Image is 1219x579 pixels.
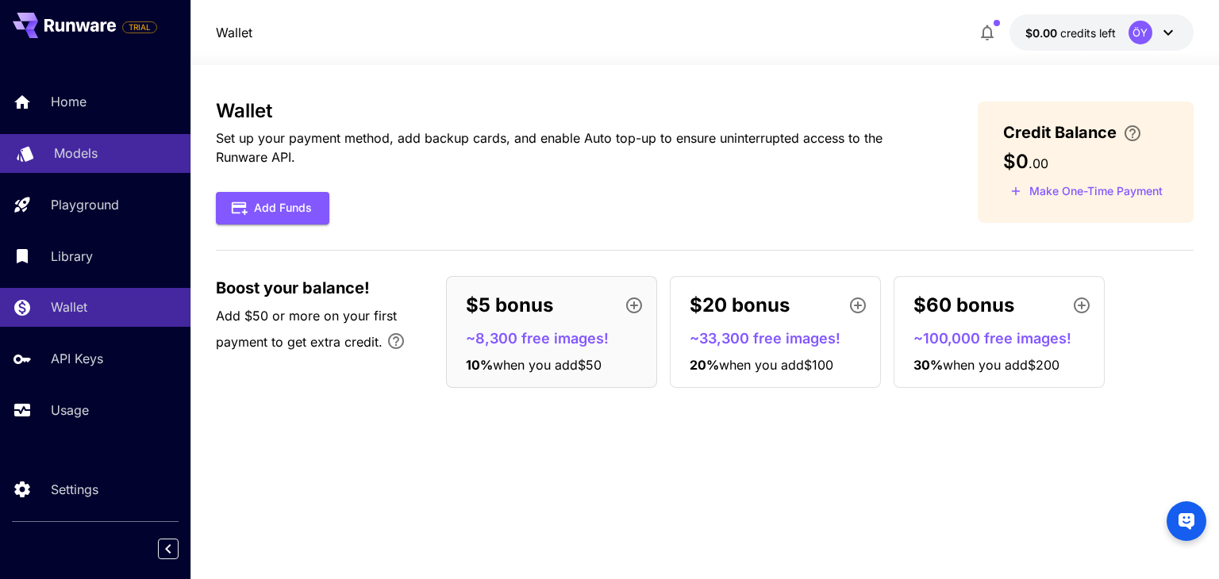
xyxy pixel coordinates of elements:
[170,535,190,563] div: Collapse sidebar
[51,195,119,214] p: Playground
[466,291,553,320] p: $5 bonus
[51,92,87,111] p: Home
[380,325,412,357] button: Bonus applies only to your first payment, up to 30% on the first $1,000.
[1003,121,1117,144] span: Credit Balance
[51,247,93,266] p: Library
[913,291,1014,320] p: $60 bonus
[466,328,650,349] p: ~8,300 free images!
[690,291,790,320] p: $20 bonus
[690,357,719,373] span: 20 %
[216,100,926,122] h3: Wallet
[216,128,926,167] p: Set up your payment method, add backup cards, and enable Auto top-up to ensure uninterrupted acce...
[719,357,833,373] span: when you add $100
[1117,124,1148,143] button: Enter your card details and choose an Auto top-up amount to avoid service interruptions. We'll au...
[1029,155,1048,171] span: . 00
[122,17,157,36] span: Add your payment card to enable full platform functionality.
[51,349,103,368] p: API Keys
[1025,25,1116,41] div: $0.00
[123,21,156,33] span: TRIAL
[493,357,602,373] span: when you add $50
[216,308,397,350] span: Add $50 or more on your first payment to get extra credit.
[216,276,370,300] span: Boost your balance!
[1003,150,1029,173] span: $0
[943,357,1059,373] span: when you add $200
[216,23,252,42] a: Wallet
[466,357,493,373] span: 10 %
[1009,14,1194,51] button: $0.00ÖY
[913,328,1098,349] p: ~100,000 free images!
[1129,21,1152,44] div: ÖY
[51,297,87,316] p: Wallet
[158,539,179,559] button: Collapse sidebar
[51,480,98,499] p: Settings
[216,23,252,42] nav: breadcrumb
[1025,26,1060,40] span: $0.00
[51,401,89,420] p: Usage
[1003,179,1170,204] button: Make a one-time, non-recurring payment
[690,328,874,349] p: ~33,300 free images!
[1060,26,1116,40] span: credits left
[54,144,98,163] p: Models
[216,192,329,224] button: Add Funds
[913,357,943,373] span: 30 %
